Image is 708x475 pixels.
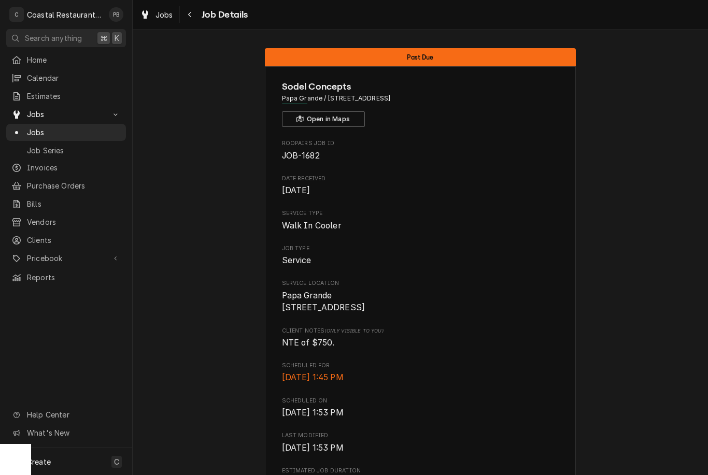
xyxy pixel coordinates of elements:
span: Last Modified [282,442,559,454]
span: [DATE] 1:53 PM [282,408,344,418]
span: Papa Grande [STREET_ADDRESS] [282,291,365,313]
span: Scheduled For [282,371,559,384]
a: Reports [6,269,126,286]
span: (Only Visible to You) [324,328,383,334]
a: Purchase Orders [6,177,126,194]
div: Coastal Restaurant Repair [27,9,103,20]
span: Clients [27,235,121,246]
span: Jobs [27,109,105,120]
span: [DATE] [282,185,310,195]
span: Purchase Orders [27,180,121,191]
span: Bills [27,198,121,209]
span: Calendar [27,73,121,83]
span: Scheduled On [282,397,559,405]
span: Name [282,80,559,94]
span: Home [27,54,121,65]
span: Service Location [282,279,559,287]
div: Scheduled On [282,397,559,419]
span: Jobs [27,127,121,138]
span: Estimated Job Duration [282,467,559,475]
span: What's New [27,427,120,438]
div: [object Object] [282,327,559,349]
span: Service Type [282,220,559,232]
span: Estimates [27,91,121,102]
span: Help Center [27,409,120,420]
span: Date Received [282,184,559,197]
span: [DATE] 1:45 PM [282,372,344,382]
button: Open in Maps [282,111,365,127]
button: Navigate back [182,6,199,23]
a: Invoices [6,159,126,176]
span: Vendors [27,217,121,227]
div: Job Type [282,244,559,267]
a: Go to Jobs [6,106,126,123]
div: Roopairs Job ID [282,139,559,162]
div: Scheduled For [282,362,559,384]
span: [object Object] [282,337,559,349]
div: Service Type [282,209,559,232]
span: Job Details [199,8,248,22]
div: C [9,7,24,22]
span: ⌘ [100,33,107,44]
button: Search anything⌘K [6,29,126,47]
span: Search anything [25,33,82,44]
span: Service Location [282,290,559,314]
span: Last Modified [282,431,559,440]
div: Client Information [282,80,559,127]
a: Job Series [6,142,126,159]
span: Job Type [282,254,559,267]
a: Bills [6,195,126,212]
a: Home [6,51,126,68]
span: Roopairs Job ID [282,150,559,162]
a: Jobs [6,124,126,141]
div: Service Location [282,279,559,314]
span: Scheduled For [282,362,559,370]
div: Phill Blush's Avatar [109,7,123,22]
a: Calendar [6,69,126,87]
span: Past Due [407,54,433,61]
div: Status [265,48,576,66]
span: Create [27,457,51,466]
span: Walk In Cooler [282,221,341,231]
span: NTE of $750. [282,338,335,348]
a: Estimates [6,88,126,105]
span: Job Type [282,244,559,253]
span: Address [282,94,559,103]
a: Vendors [6,213,126,231]
div: PB [109,7,123,22]
a: Go to What's New [6,424,126,441]
div: Date Received [282,175,559,197]
span: Scheduled On [282,407,559,419]
span: Invoices [27,162,121,173]
span: K [115,33,119,44]
span: Reports [27,272,121,283]
span: C [114,456,119,467]
span: [DATE] 1:53 PM [282,443,344,453]
span: Client Notes [282,327,559,335]
span: Jobs [155,9,173,20]
div: Last Modified [282,431,559,454]
span: Date Received [282,175,559,183]
span: Service Type [282,209,559,218]
span: Job Series [27,145,121,156]
a: Jobs [136,6,177,23]
span: JOB-1682 [282,151,320,161]
span: Roopairs Job ID [282,139,559,148]
a: Go to Pricebook [6,250,126,267]
span: Pricebook [27,253,105,264]
span: Service [282,255,311,265]
a: Go to Help Center [6,406,126,423]
a: Clients [6,232,126,249]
